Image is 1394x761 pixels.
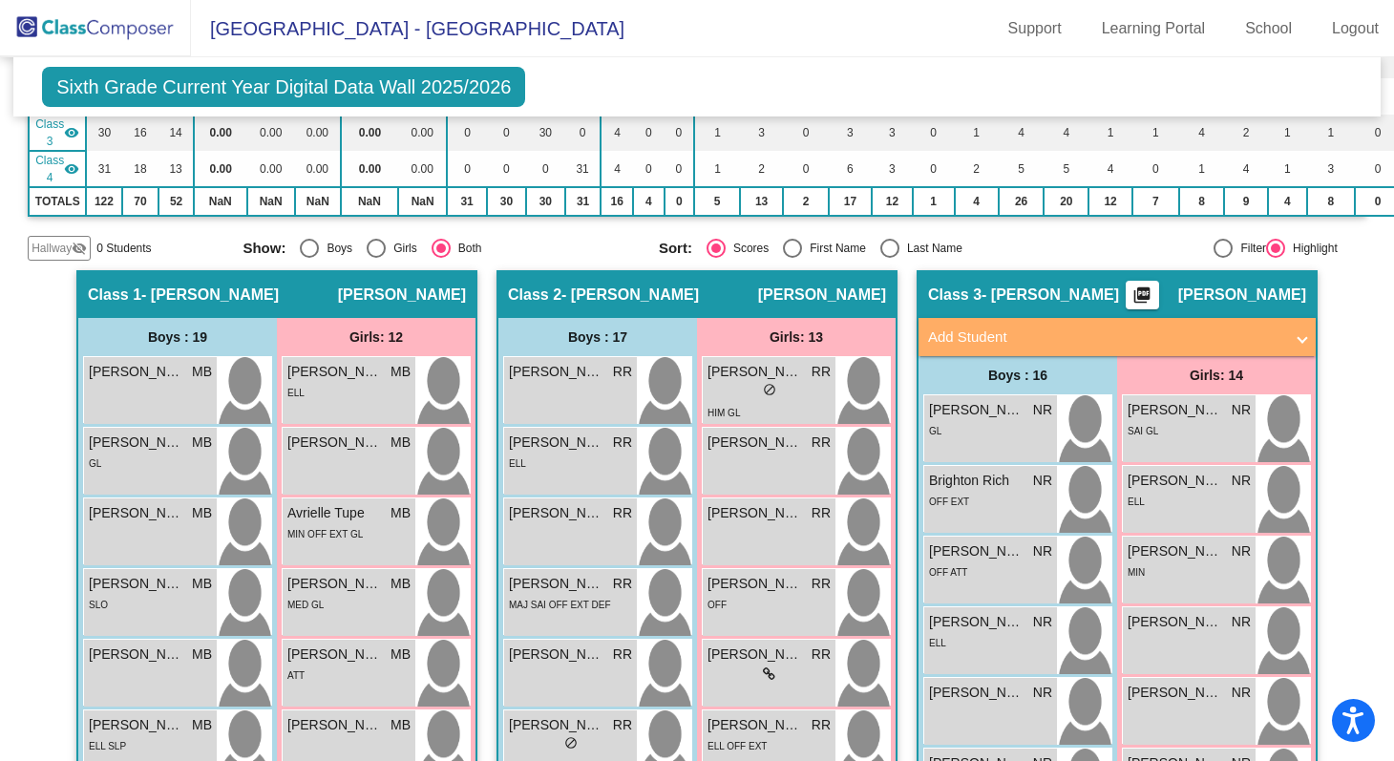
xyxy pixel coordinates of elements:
[1128,683,1223,703] span: [PERSON_NAME]
[1179,151,1225,187] td: 1
[338,285,466,305] span: [PERSON_NAME]
[565,151,602,187] td: 31
[1179,187,1225,216] td: 8
[1033,400,1052,420] span: NR
[613,362,632,382] span: RR
[1179,115,1225,151] td: 4
[1232,471,1251,491] span: NR
[508,285,561,305] span: Class 2
[29,151,86,187] td: John Schoch - Schoch
[243,240,285,257] span: Show:
[88,285,141,305] span: Class 1
[1224,115,1267,151] td: 2
[509,458,526,469] span: ELL
[287,388,305,398] span: ELL
[1128,567,1145,578] span: MIN
[287,362,383,382] span: [PERSON_NAME]
[613,715,632,735] span: RR
[86,115,121,151] td: 30
[447,115,487,151] td: 0
[509,600,611,610] span: MAJ SAI OFF EXT DEF
[919,318,1316,356] mat-expansion-panel-header: Add Student
[982,285,1119,305] span: - [PERSON_NAME]
[341,151,398,187] td: 0.00
[247,115,295,151] td: 0.00
[613,645,632,665] span: RR
[29,115,86,151] td: Natali Rojas - Rojas
[277,318,475,356] div: Girls: 12
[1117,356,1316,394] div: Girls: 14
[929,400,1024,420] span: [PERSON_NAME]
[694,151,740,187] td: 1
[391,715,411,735] span: MB
[158,151,194,187] td: 13
[1178,285,1306,305] span: [PERSON_NAME]
[526,115,565,151] td: 30
[1033,471,1052,491] span: NR
[1268,151,1307,187] td: 1
[783,151,829,187] td: 0
[1128,426,1158,436] span: SAI GL
[1033,683,1052,703] span: NR
[509,574,604,594] span: [PERSON_NAME] [PERSON_NAME]
[1128,471,1223,491] span: [PERSON_NAME]
[1232,400,1251,420] span: NR
[913,115,955,151] td: 0
[287,529,363,539] span: MIN OFF EXT GL
[1132,151,1179,187] td: 0
[1128,612,1223,632] span: [PERSON_NAME]
[398,151,447,187] td: 0.00
[141,285,279,305] span: - [PERSON_NAME]
[928,285,982,305] span: Class 3
[601,115,633,151] td: 4
[694,115,740,151] td: 1
[1224,187,1267,216] td: 9
[955,115,999,151] td: 1
[697,318,896,356] div: Girls: 13
[1232,683,1251,703] span: NR
[929,683,1024,703] span: [PERSON_NAME]
[1307,115,1355,151] td: 1
[1307,187,1355,216] td: 8
[1087,13,1221,44] a: Learning Portal
[1233,240,1266,257] div: Filter
[194,115,247,151] td: 0.00
[829,115,872,151] td: 3
[158,115,194,151] td: 14
[287,670,305,681] span: ATT
[1132,187,1179,216] td: 7
[509,715,604,735] span: [PERSON_NAME]
[287,433,383,453] span: [PERSON_NAME]
[122,151,159,187] td: 18
[812,574,831,594] span: RR
[1128,400,1223,420] span: [PERSON_NAME]
[341,187,398,216] td: NaN
[72,241,87,256] mat-icon: visibility_off
[451,240,482,257] div: Both
[86,151,121,187] td: 31
[633,115,665,151] td: 0
[391,503,411,523] span: MB
[929,541,1024,561] span: [PERSON_NAME]
[929,638,946,648] span: ELL
[89,574,184,594] span: [PERSON_NAME]
[726,240,769,257] div: Scores
[192,433,212,453] span: MB
[1088,151,1132,187] td: 4
[565,115,602,151] td: 0
[1033,612,1052,632] span: NR
[694,187,740,216] td: 5
[192,715,212,735] span: MB
[96,240,151,257] span: 0 Students
[665,187,695,216] td: 0
[929,497,969,507] span: OFF EXT
[708,362,803,382] span: [PERSON_NAME]
[999,187,1045,216] td: 26
[122,115,159,151] td: 16
[1285,240,1338,257] div: Highlight
[708,433,803,453] span: [PERSON_NAME]
[561,285,699,305] span: - [PERSON_NAME]
[487,115,526,151] td: 0
[1088,187,1132,216] td: 12
[999,115,1045,151] td: 4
